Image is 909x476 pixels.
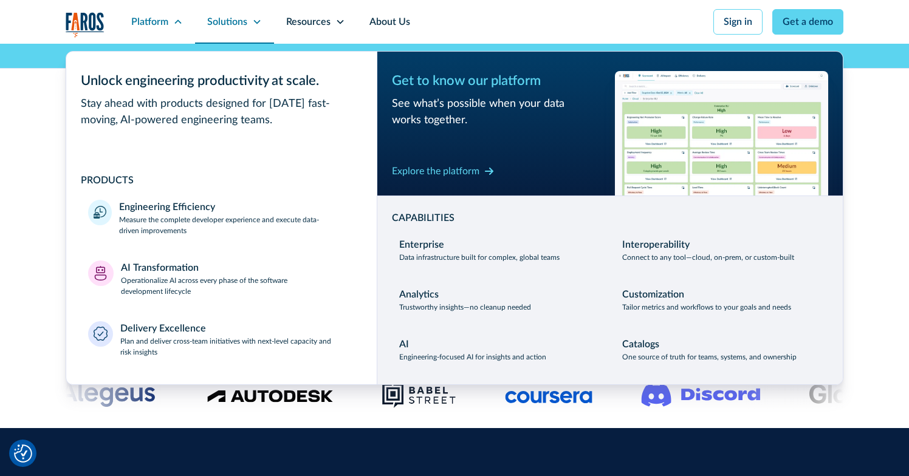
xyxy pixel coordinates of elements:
div: AI [399,337,409,352]
div: Get to know our platform [392,71,605,91]
a: CustomizationTailor metrics and workflows to your goals and needs [615,280,828,320]
p: One source of truth for teams, systems, and ownership [622,352,797,362]
img: Logo of the online learning platform Coursera. [506,384,593,404]
a: InteroperabilityConnect to any tool—cloud, on-prem, or custom-built [615,230,828,270]
div: Delivery Excellence [120,321,206,336]
a: Get a demo [772,9,843,35]
a: AIEngineering-focused AI for insights and action [392,330,605,370]
div: Platform [131,15,168,29]
div: Analytics [399,287,439,302]
p: Engineering-focused AI for insights and action [399,352,546,362]
a: Explore the platform [392,161,494,181]
div: Unlock engineering productivity at scale. [81,71,362,91]
p: Trustworthy insights—no cleanup needed [399,302,531,313]
a: home [66,12,105,37]
div: Stay ahead with products designed for [DATE] fast-moving, AI-powered engineering teams. [81,96,362,129]
div: Resources [286,15,331,29]
p: Operationalize AI across every phase of the software development lifecycle [121,275,355,297]
a: EnterpriseData infrastructure built for complex, global teams [392,230,605,270]
div: Interoperability [622,237,690,252]
p: Data infrastructure built for complex, global teams [399,252,560,263]
button: Cookie Settings [14,444,32,463]
div: CAPABILITIES [392,211,828,225]
div: See what’s possible when your data works together. [392,96,605,129]
p: Tailor metrics and workflows to your goals and needs [622,302,791,313]
div: Customization [622,287,684,302]
div: PRODUCTS [81,173,362,188]
img: Logo of the communication platform Discord. [642,381,761,407]
a: CatalogsOne source of truth for teams, systems, and ownership [615,330,828,370]
div: Catalogs [622,337,659,352]
div: Explore the platform [392,164,479,178]
a: Sign in [713,9,763,35]
img: Revisit consent button [14,444,32,463]
img: Logo of the analytics and reporting company Faros. [66,12,105,37]
a: AnalyticsTrustworthy insights—no cleanup needed [392,280,605,320]
p: Measure the complete developer experience and execute data-driven improvements [119,214,355,236]
div: Solutions [207,15,247,29]
div: Enterprise [399,237,444,252]
div: Engineering Efficiency [119,200,215,214]
p: Plan and deliver cross-team initiatives with next-level capacity and risk insights [120,336,355,358]
div: AI Transformation [121,260,199,275]
img: Logo of the design software company Autodesk. [207,386,334,403]
a: Delivery ExcellencePlan and deliver cross-team initiatives with next-level capacity and risk insi... [81,314,362,365]
a: AI TransformationOperationalize AI across every phase of the software development lifecycle [81,253,362,304]
img: Babel Street logo png [382,379,457,409]
nav: Platform [66,44,843,385]
p: Connect to any tool—cloud, on-prem, or custom-built [622,252,794,263]
img: Workflow productivity trends heatmap chart [615,71,828,195]
a: Engineering EfficiencyMeasure the complete developer experience and execute data-driven improvements [81,192,362,243]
